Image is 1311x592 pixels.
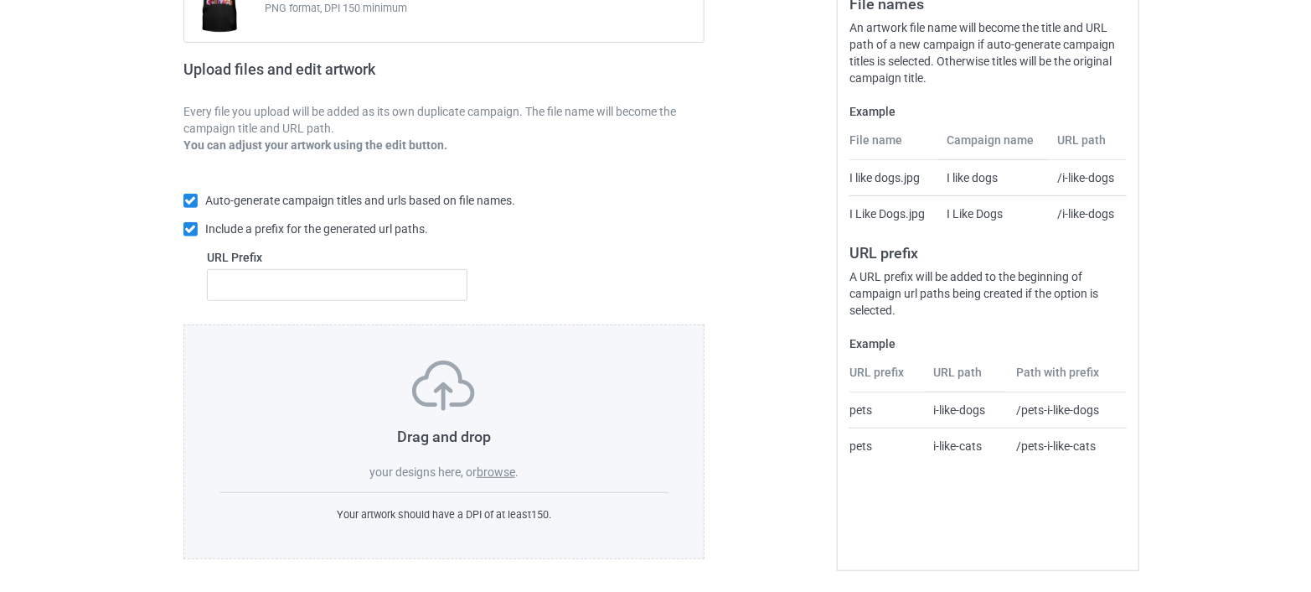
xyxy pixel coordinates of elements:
[849,103,1127,120] label: Example
[183,60,496,91] h2: Upload files and edit artwork
[477,465,515,479] label: browse
[205,222,428,236] span: Include a prefix for the generated url paths.
[849,428,925,464] td: pets
[849,335,1127,352] label: Example
[1048,195,1127,231] td: /i-like-dogs
[925,364,1008,392] th: URL path
[412,361,475,411] img: svg+xml;base64,PD94bWwgdmVyc2lvbj0iMS4wIiBlbmNvZGluZz0iVVRGLTgiPz4KPHN2ZyB3aWR0aD0iNzVweCIgaGVpZ2...
[183,103,705,137] p: Every file you upload will be added as its own duplicate campaign. The file name will become the ...
[1048,160,1127,195] td: /i-like-dogs
[1007,392,1127,428] td: /pets-i-like-dogs
[925,392,1008,428] td: i-like-dogs
[369,465,477,479] span: your designs here, or
[515,465,519,479] span: .
[849,392,925,428] td: pets
[207,249,467,266] label: URL Prefix
[849,364,925,392] th: URL prefix
[849,243,1127,262] h3: URL prefix
[1007,428,1127,464] td: /pets-i-like-cats
[938,195,1049,231] td: I Like Dogs
[219,427,668,446] h3: Drag and drop
[1048,132,1127,160] th: URL path
[183,138,447,152] b: You can adjust your artwork using the edit button.
[938,160,1049,195] td: I like dogs
[938,132,1049,160] th: Campaign name
[849,195,937,231] td: I Like Dogs.jpg
[337,508,551,521] span: Your artwork should have a DPI of at least 150 .
[849,132,937,160] th: File name
[925,428,1008,464] td: i-like-cats
[205,194,515,207] span: Auto-generate campaign titles and urls based on file names.
[849,160,937,195] td: I like dogs.jpg
[849,19,1127,86] div: An artwork file name will become the title and URL path of a new campaign if auto-generate campai...
[1007,364,1127,392] th: Path with prefix
[849,268,1127,319] div: A URL prefix will be added to the beginning of campaign url paths being created if the option is ...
